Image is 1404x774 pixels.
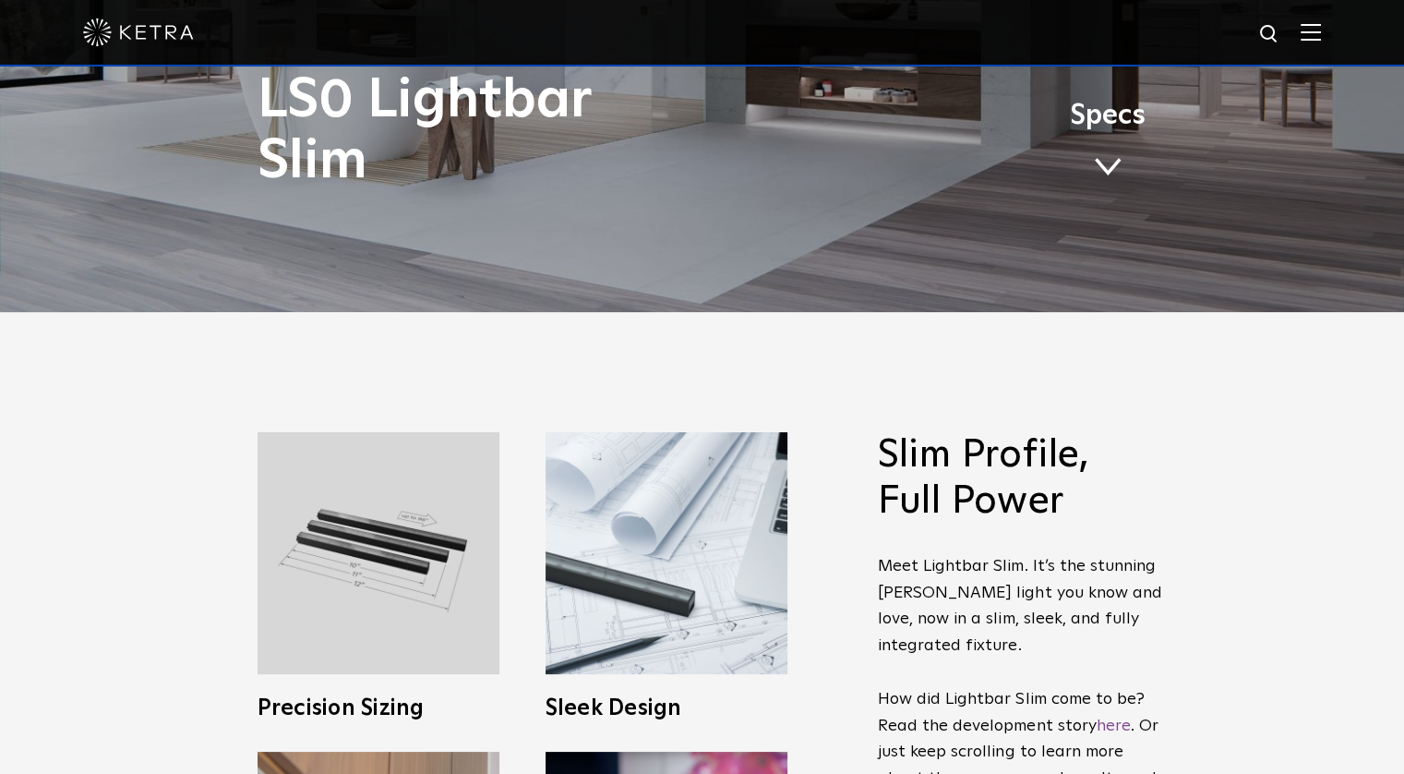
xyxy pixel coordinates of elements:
img: L30_Custom_Length_Black-2 [258,432,499,674]
img: L30_SlimProfile [546,432,787,674]
img: Hamburger%20Nav.svg [1301,23,1321,41]
a: here [1097,718,1131,734]
h3: Sleek Design [546,697,787,720]
img: ketra-logo-2019-white [83,18,194,46]
img: search icon [1258,23,1281,46]
a: Specs [1070,111,1146,183]
span: Specs [1070,103,1146,129]
h1: LS0 Lightbar Slim [258,70,779,192]
h3: Precision Sizing [258,697,499,720]
h2: Slim Profile, Full Power [878,432,1164,526]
